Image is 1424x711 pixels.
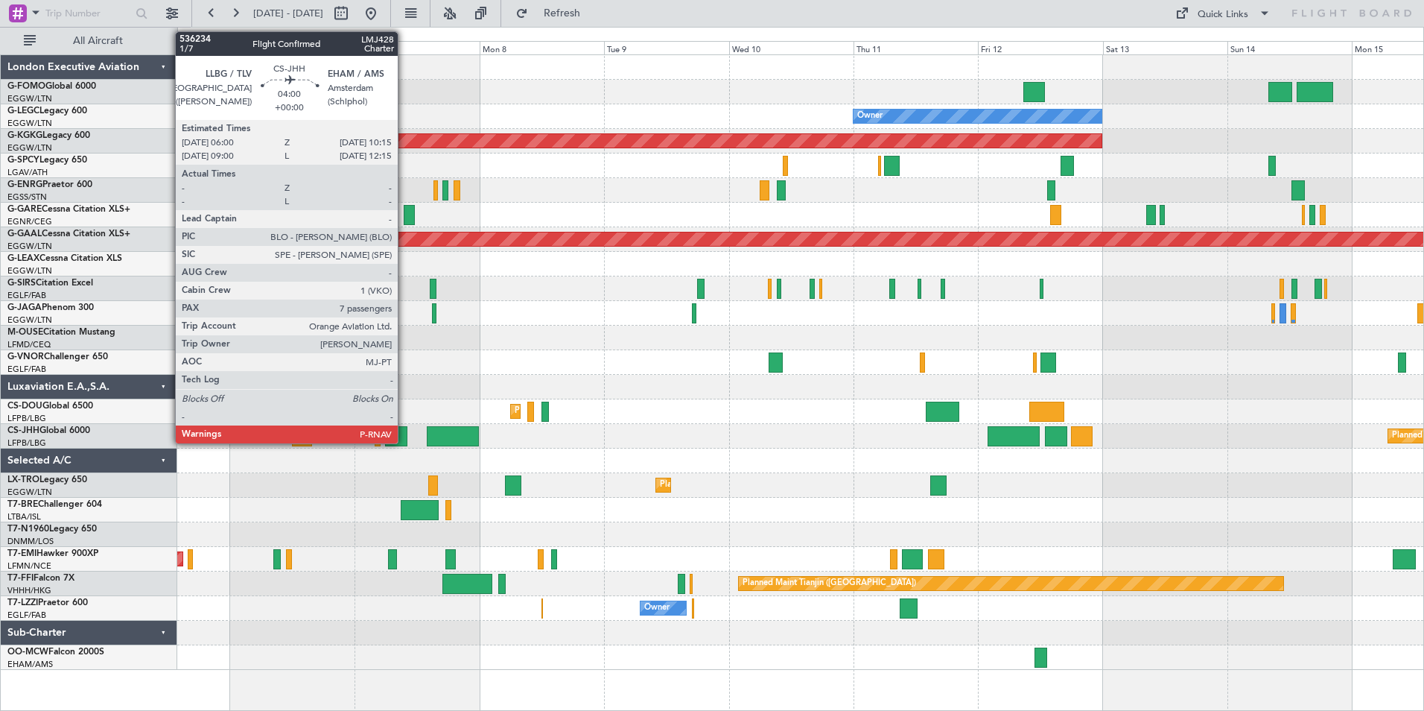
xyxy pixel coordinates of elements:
[7,279,36,288] span: G-SIRS
[7,328,115,337] a: M-OUSECitation Mustang
[7,659,53,670] a: EHAM/AMS
[7,648,104,657] a: OO-MCWFalcon 2000S
[7,402,93,411] a: CS-DOUGlobal 6500
[1198,7,1248,22] div: Quick Links
[7,475,87,484] a: LX-TROLegacy 650
[7,180,92,189] a: G-ENRGPraetor 600
[355,41,479,54] div: Sun 7
[7,265,52,276] a: EGGW/LTN
[7,167,48,178] a: LGAV/ATH
[7,475,39,484] span: LX-TRO
[7,131,42,140] span: G-KGKG
[7,437,46,449] a: LFPB/LBG
[857,105,883,127] div: Owner
[7,585,51,596] a: VHHH/HKG
[7,156,39,165] span: G-SPCY
[7,82,45,91] span: G-FOMO
[7,254,39,263] span: G-LEAX
[7,426,90,435] a: CS-JHHGlobal 6000
[45,2,131,25] input: Trip Number
[854,41,978,54] div: Thu 11
[7,500,102,509] a: T7-BREChallenger 604
[509,1,598,25] button: Refresh
[7,303,42,312] span: G-JAGA
[7,241,52,252] a: EGGW/LTN
[7,118,52,129] a: EGGW/LTN
[7,536,54,547] a: DNMM/LOS
[7,254,122,263] a: G-LEAXCessna Citation XLS
[604,41,728,54] div: Tue 9
[7,339,51,350] a: LFMD/CEQ
[1168,1,1278,25] button: Quick Links
[7,107,39,116] span: G-LEGC
[7,279,93,288] a: G-SIRSCitation Excel
[729,41,854,54] div: Wed 10
[7,82,96,91] a: G-FOMOGlobal 6000
[7,500,38,509] span: T7-BRE
[7,353,44,361] span: G-VNOR
[743,572,916,595] div: Planned Maint Tianjin ([GEOGRAPHIC_DATA])
[7,426,39,435] span: CS-JHH
[7,156,87,165] a: G-SPCYLegacy 650
[7,648,48,657] span: OO-MCW
[7,549,98,558] a: T7-EMIHawker 900XP
[180,30,206,42] div: [DATE]
[7,142,52,154] a: EGGW/LTN
[7,413,46,424] a: LFPB/LBG
[253,7,323,20] span: [DATE] - [DATE]
[7,205,130,214] a: G-GARECessna Citation XLS+
[1103,41,1227,54] div: Sat 13
[480,41,604,54] div: Mon 8
[7,560,51,572] a: LFMN/NCE
[7,574,74,583] a: T7-FFIFalcon 7X
[660,474,757,496] div: Planned Maint Dusseldorf
[7,402,42,411] span: CS-DOU
[7,549,36,558] span: T7-EMI
[7,353,108,361] a: G-VNORChallenger 650
[7,93,52,104] a: EGGW/LTN
[16,29,162,53] button: All Aircraft
[7,230,42,238] span: G-GAAL
[7,487,52,498] a: EGGW/LTN
[7,364,46,375] a: EGLF/FAB
[7,216,52,227] a: EGNR/CEG
[531,8,594,19] span: Refresh
[7,598,88,607] a: T7-LZZIPraetor 600
[7,290,46,301] a: EGLF/FAB
[7,230,130,238] a: G-GAALCessna Citation XLS+
[7,107,87,116] a: G-LEGCLegacy 600
[7,574,34,583] span: T7-FFI
[7,511,41,522] a: LTBA/ISL
[7,610,46,621] a: EGLF/FAB
[39,36,157,46] span: All Aircraft
[7,315,52,326] a: EGGW/LTN
[7,180,42,189] span: G-ENRG
[7,131,90,140] a: G-KGKGLegacy 600
[230,41,355,54] div: Sat 6
[7,328,43,337] span: M-OUSE
[978,41,1102,54] div: Fri 12
[7,525,49,534] span: T7-N1960
[7,192,47,203] a: EGSS/STN
[7,303,94,312] a: G-JAGAPhenom 300
[1227,41,1352,54] div: Sun 14
[7,525,97,534] a: T7-N1960Legacy 650
[644,597,670,619] div: Owner
[515,400,749,423] div: Planned Maint [GEOGRAPHIC_DATA] ([GEOGRAPHIC_DATA])
[7,205,42,214] span: G-GARE
[7,598,38,607] span: T7-LZZI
